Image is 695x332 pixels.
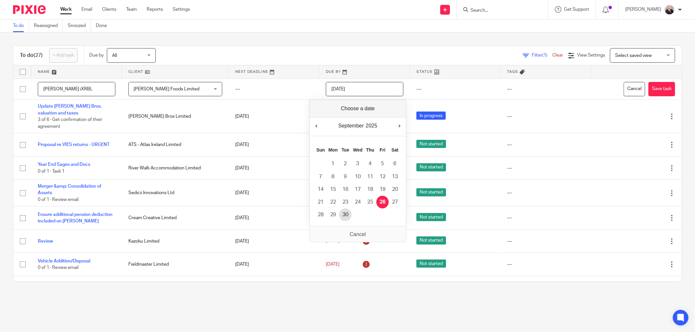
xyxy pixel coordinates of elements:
[410,78,500,100] td: ---
[376,157,389,170] button: 5
[38,142,109,147] a: Proposal re VIES returns - URGENT
[122,253,229,276] td: Fieldmaster Limited
[507,113,585,120] div: ---
[229,230,319,253] td: [DATE]
[364,196,376,208] button: 25
[625,6,661,13] p: [PERSON_NAME]
[352,170,364,183] button: 10
[96,20,112,32] a: Done
[389,157,401,170] button: 6
[38,184,101,195] a: Merger &amp; Consolidation of Assets
[122,276,229,299] td: Waterford GAA Sport CLG
[327,170,339,183] button: 8
[327,183,339,196] button: 15
[13,20,29,32] a: To do
[314,183,327,196] button: 14
[416,188,446,196] span: Not started
[507,190,585,196] div: ---
[648,82,675,97] button: Save task
[314,196,327,208] button: 21
[366,147,374,153] abbr: Thursday
[416,112,446,120] span: In progress
[38,82,115,97] input: Task name
[615,53,652,58] span: Select saved view
[339,170,352,183] button: 9
[38,212,112,223] a: Ensure additional pension deduction included on [PERSON_NAME]
[507,141,585,148] div: ---
[34,20,63,32] a: Reassigned
[327,208,339,221] button: 29
[364,170,376,183] button: 11
[126,6,137,13] a: Team
[38,197,79,202] span: 0 of 1 · Review email
[326,82,403,97] input: Use the arrow keys to pick a date
[81,6,92,13] a: Email
[352,196,364,208] button: 24
[507,238,585,245] div: ---
[38,104,102,115] a: Update [PERSON_NAME] Bros. valuation and taxes
[376,183,389,196] button: 19
[341,147,349,153] abbr: Tuesday
[507,261,585,268] div: ---
[89,52,104,59] p: Due by
[122,206,229,230] td: Cream Creative Limited
[229,133,319,156] td: [DATE]
[229,100,319,133] td: [DATE]
[38,162,90,167] a: Year End Sages and Docs
[564,7,589,12] span: Get Support
[314,208,327,221] button: 28
[313,121,319,131] button: Previous Month
[389,196,401,208] button: 27
[364,183,376,196] button: 18
[13,5,46,14] img: Pixie
[38,265,79,270] span: 0 of 1 · Review email
[122,179,229,206] td: Sedicii Innovations Ltd
[38,169,65,174] span: 0 of 1 · Task 1
[389,183,401,196] button: 20
[389,170,401,183] button: 13
[229,253,319,276] td: [DATE]
[326,239,340,244] span: [DATE]
[664,5,675,15] img: ComerfordFoley-30PS%20-%20Ger%201.jpg
[352,157,364,170] button: 3
[229,78,319,100] td: ---
[542,53,547,58] span: (1)
[122,230,229,253] td: Kazoku Limited
[507,165,585,171] div: ---
[380,147,385,153] abbr: Friday
[339,208,352,221] button: 30
[38,259,90,263] a: Vehicle Addition/Disposal
[416,259,446,268] span: Not started
[470,8,528,14] input: Search
[229,206,319,230] td: [DATE]
[396,121,403,131] button: Next Month
[416,213,446,221] span: Not started
[173,6,190,13] a: Settings
[34,53,43,58] span: (27)
[316,147,325,153] abbr: Sunday
[38,117,102,129] span: 3 of 6 · Get confirmation of their agreement
[507,70,518,73] span: Tags
[339,196,352,208] button: 23
[102,6,116,13] a: Clients
[416,163,446,171] span: Not started
[122,100,229,133] td: [PERSON_NAME] Bros Limited
[326,262,340,267] span: [DATE]
[552,53,563,58] a: Clear
[314,170,327,183] button: 7
[134,87,199,91] span: [PERSON_NAME] Foods Limited
[49,48,78,63] a: + Add task
[624,82,645,97] button: Cancel
[577,53,605,58] span: View Settings
[327,157,339,170] button: 1
[112,53,117,58] span: All
[507,215,585,221] div: ---
[416,140,446,148] span: Not started
[122,133,229,156] td: ATS - Atlas Ireland Limited
[376,170,389,183] button: 12
[500,78,591,100] td: ---
[147,6,163,13] a: Reports
[353,147,363,153] abbr: Wednesday
[365,121,378,131] div: 2025
[328,147,338,153] abbr: Monday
